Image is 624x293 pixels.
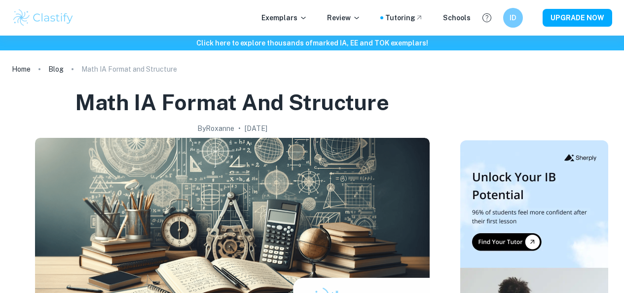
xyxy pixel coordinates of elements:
h1: Math IA Format and Structure [75,88,389,117]
button: UPGRADE NOW [543,9,612,27]
img: Clastify logo [12,8,74,28]
p: Review [327,12,361,23]
a: Home [12,62,31,76]
button: ID [503,8,523,28]
a: Schools [443,12,471,23]
button: Help and Feedback [478,9,495,26]
h6: ID [508,12,519,23]
a: Blog [48,62,64,76]
h6: Click here to explore thousands of marked IA, EE and TOK exemplars ! [2,38,622,48]
a: Tutoring [385,12,423,23]
h2: By Roxanne [197,123,234,134]
p: • [238,123,241,134]
p: Exemplars [261,12,307,23]
p: Math IA Format and Structure [81,64,177,75]
h2: [DATE] [245,123,267,134]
